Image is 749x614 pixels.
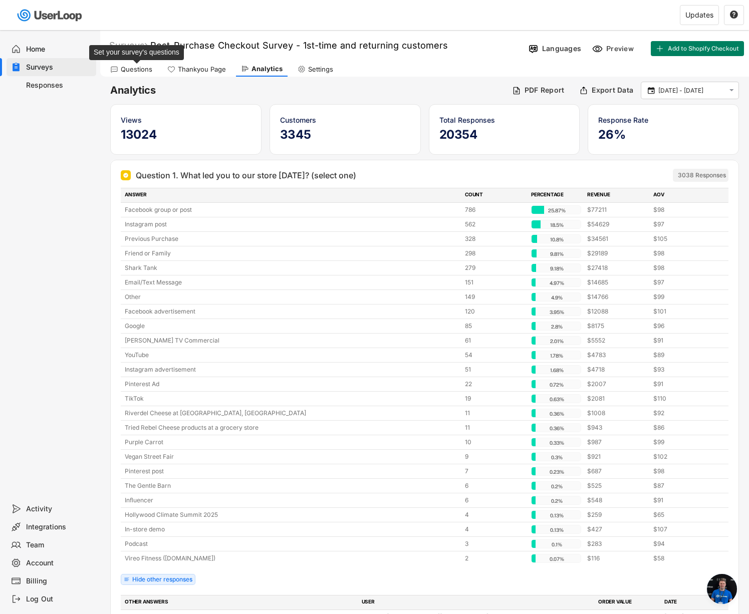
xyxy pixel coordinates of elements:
div: 51 [465,365,525,374]
div: 149 [465,292,525,301]
div: 18.5% [534,220,580,229]
div: In-store demo [125,525,459,534]
div: Customers [280,115,410,125]
div: Friend or Family [125,249,459,258]
div: 3 [465,539,525,548]
div: $2007 [587,380,647,389]
div: Billing [26,576,92,586]
div: Settings [308,65,333,74]
div: 25.87% [534,206,580,215]
div: PDF Report [525,86,565,95]
div: 85 [465,322,525,331]
div: 3038 Responses [678,171,726,179]
img: Language%20Icon.svg [528,44,539,54]
div: 0.36% [534,424,580,433]
img: userloop-logo-01.svg [15,5,86,26]
button:  [727,86,736,95]
div: 1.78% [534,351,580,360]
div: 4.97% [534,278,580,287]
div: $97 [653,278,713,287]
div: Vireo Fitness ([DOMAIN_NAME]) [125,554,459,563]
div: Languages [542,44,581,53]
div: USER [362,598,593,607]
div: $525 [587,481,647,490]
div: 0.07% [534,554,580,563]
div: Log Out [26,594,92,604]
div: 0.1% [534,540,580,549]
div: $34561 [587,234,647,243]
div: TikTok [125,394,459,403]
div: 3.95% [534,308,580,317]
div: 0.23% [534,467,580,476]
div: 2.01% [534,337,580,346]
div: Pinterest Ad [125,380,459,389]
div: $77211 [587,205,647,214]
div: 4 [465,510,525,519]
div: Preview [606,44,636,53]
div: 9.18% [534,264,580,273]
div: Previous Purchase [125,234,459,243]
div: Podcast [125,539,459,548]
h5: 3345 [280,127,410,142]
div: Vegan Street Fair [125,452,459,461]
div: $101 [653,307,713,316]
div: Instagram advertisement [125,365,459,374]
div: $105 [653,234,713,243]
div: $93 [653,365,713,374]
div: $4783 [587,351,647,360]
div: Updates [685,12,713,19]
div: 1.68% [534,366,580,375]
div: $116 [587,554,647,563]
div: 0.72% [534,380,580,389]
div: 11 [465,423,525,432]
div: 19 [465,394,525,403]
div: $2081 [587,394,647,403]
div: $98 [653,467,713,476]
div: 6 [465,496,525,505]
div: Total Responses [439,115,570,125]
div: PERCENTAGE [531,191,581,200]
div: $8175 [587,322,647,331]
div: 11 [465,409,525,418]
div: OTHER ANSWERS [125,598,356,607]
div: $91 [653,380,713,389]
img: Single Select [123,172,129,178]
div: $987 [587,438,647,447]
div: 562 [465,220,525,229]
div: $5552 [587,336,647,345]
div: $943 [587,423,647,432]
div: $687 [587,467,647,476]
div: Surveys [109,40,148,51]
h5: 26% [598,127,728,142]
div: Instagram post [125,220,459,229]
text:  [730,10,738,19]
div: 0.2% [534,482,580,491]
div: Hide other responses [132,576,192,582]
div: 9.81% [534,249,580,258]
div: $65 [653,510,713,519]
button: Add to Shopify Checkout [651,41,744,56]
button:  [646,86,656,95]
div: $110 [653,394,713,403]
div: $98 [653,263,713,272]
div: $548 [587,496,647,505]
div: $97 [653,220,713,229]
div: Export Data [592,86,633,95]
span: Add to Shopify Checkout [668,46,739,52]
div: Integrations [26,522,92,532]
div: 0.13% [534,525,580,534]
div: Questions [121,65,152,74]
div: 22 [465,380,525,389]
div: $27418 [587,263,647,272]
div: $259 [587,510,647,519]
div: ORDER VALUE [598,598,658,607]
div: 298 [465,249,525,258]
div: $14685 [587,278,647,287]
div: Google [125,322,459,331]
div: Purple Carrot [125,438,459,447]
div: $99 [653,292,713,301]
div: 151 [465,278,525,287]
